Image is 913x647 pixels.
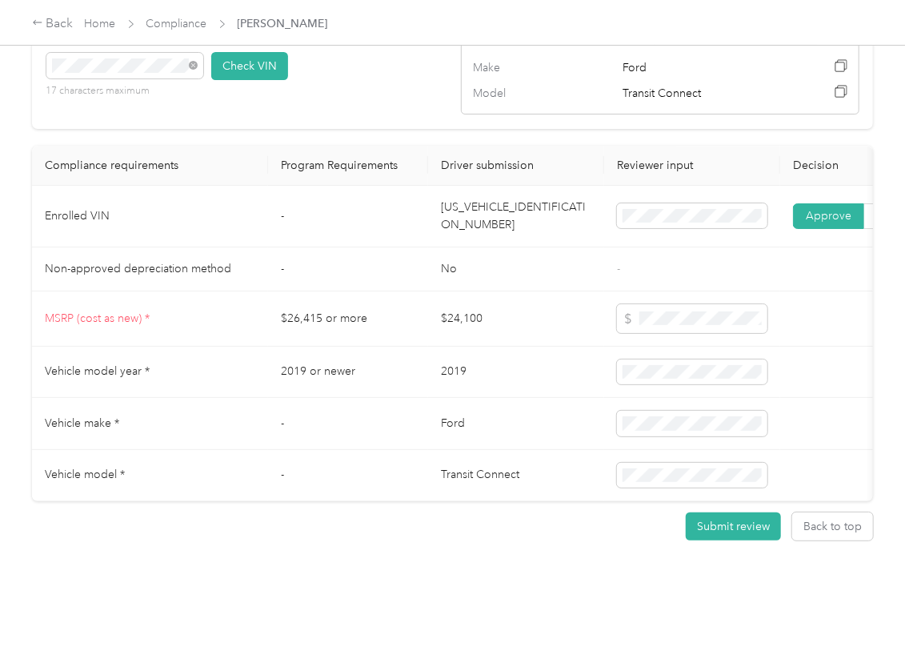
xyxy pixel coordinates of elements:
[268,146,428,186] th: Program Requirements
[45,468,125,481] span: Vehicle model *
[268,186,428,247] td: -
[32,291,268,347] td: MSRP (cost as new) *
[32,247,268,291] td: Non-approved depreciation method
[32,14,74,34] div: Back
[428,347,604,399] td: 2019
[268,247,428,291] td: -
[238,15,328,32] span: [PERSON_NAME]
[32,450,268,502] td: Vehicle model *
[792,512,873,541] button: Back to top
[623,85,772,102] span: Transit Connect
[268,291,428,347] td: $26,415 or more
[623,59,772,77] span: Ford
[806,209,851,223] span: Approve
[32,347,268,399] td: Vehicle model year *
[617,262,620,275] span: -
[268,347,428,399] td: 2019 or newer
[428,146,604,186] th: Driver submission
[268,450,428,502] td: -
[428,186,604,247] td: [US_VEHICLE_IDENTIFICATION_NUMBER]
[428,247,604,291] td: No
[45,209,110,223] span: Enrolled VIN
[823,557,913,647] iframe: Everlance-gr Chat Button Frame
[46,84,203,98] p: 17 characters maximum
[32,146,268,186] th: Compliance requirements
[45,364,150,378] span: Vehicle model year *
[85,17,116,30] a: Home
[45,311,150,325] span: MSRP (cost as new) *
[211,52,288,80] button: Check VIN
[428,450,604,502] td: Transit Connect
[45,416,119,430] span: Vehicle make *
[268,398,428,450] td: -
[32,398,268,450] td: Vehicle make *
[604,146,780,186] th: Reviewer input
[686,512,781,541] button: Submit review
[32,186,268,247] td: Enrolled VIN
[146,17,207,30] a: Compliance
[473,85,540,102] span: Model
[428,291,604,347] td: $24,100
[45,262,231,275] span: Non-approved depreciation method
[473,59,540,77] span: Make
[428,398,604,450] td: Ford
